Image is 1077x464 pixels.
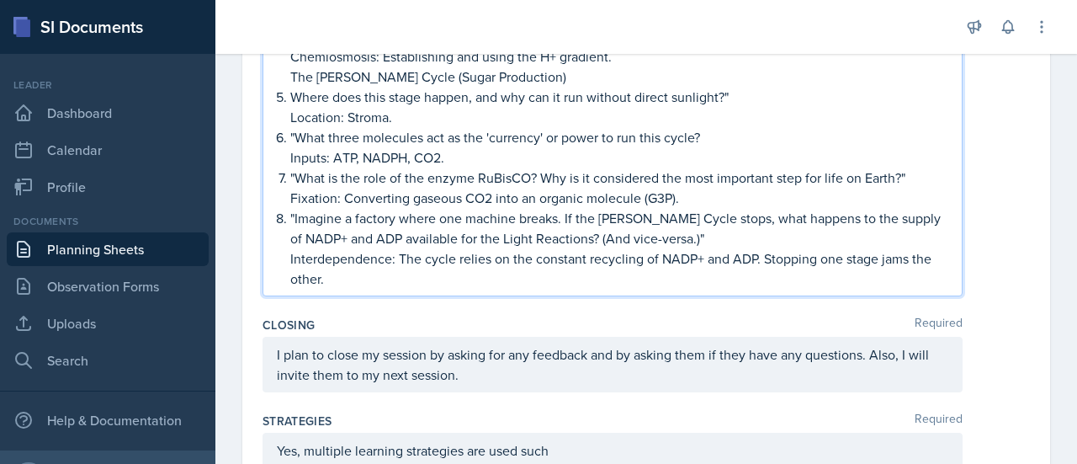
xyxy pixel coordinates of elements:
p: Chemiosmosis: Establishing and using the H+ gradient. [290,46,948,67]
label: Closing [263,317,315,333]
div: Help & Documentation [7,403,209,437]
a: Dashboard [7,96,209,130]
a: Uploads [7,307,209,340]
a: Calendar [7,133,209,167]
p: Yes, multiple learning strategies are used such [277,440,948,461]
p: "What three molecules act as the 'currency' or power to run this cycle? [290,127,948,147]
a: Profile [7,170,209,204]
label: Strategies [263,413,332,429]
p: "What is the role of the enzyme RuBisCO? Why is it considered the most important step for life on... [290,168,948,188]
span: Required [915,317,963,333]
p: I plan to close my session by asking for any feedback and by asking them if they have any questio... [277,344,948,385]
div: Leader [7,77,209,93]
p: Fixation: Converting gaseous CO2​ into an organic molecule (G3P). [290,188,948,208]
p: Interdependence: The cycle relies on the constant recycling of NADP+ and ADP. Stopping one stage ... [290,248,948,289]
span: Required [915,413,963,429]
p: Where does this stage happen, and why can it run without direct sunlight?" [290,87,948,107]
p: Location: Stroma. [290,107,948,127]
p: Inputs: ATP, NADPH, CO2​. [290,147,948,168]
div: Documents [7,214,209,229]
a: Observation Forms [7,269,209,303]
p: "Imagine a factory where one machine breaks. If the [PERSON_NAME] Cycle stops, what happens to th... [290,208,948,248]
a: Search [7,344,209,377]
p: The [PERSON_NAME] Cycle (Sugar Production) [290,67,948,87]
a: Planning Sheets [7,232,209,266]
